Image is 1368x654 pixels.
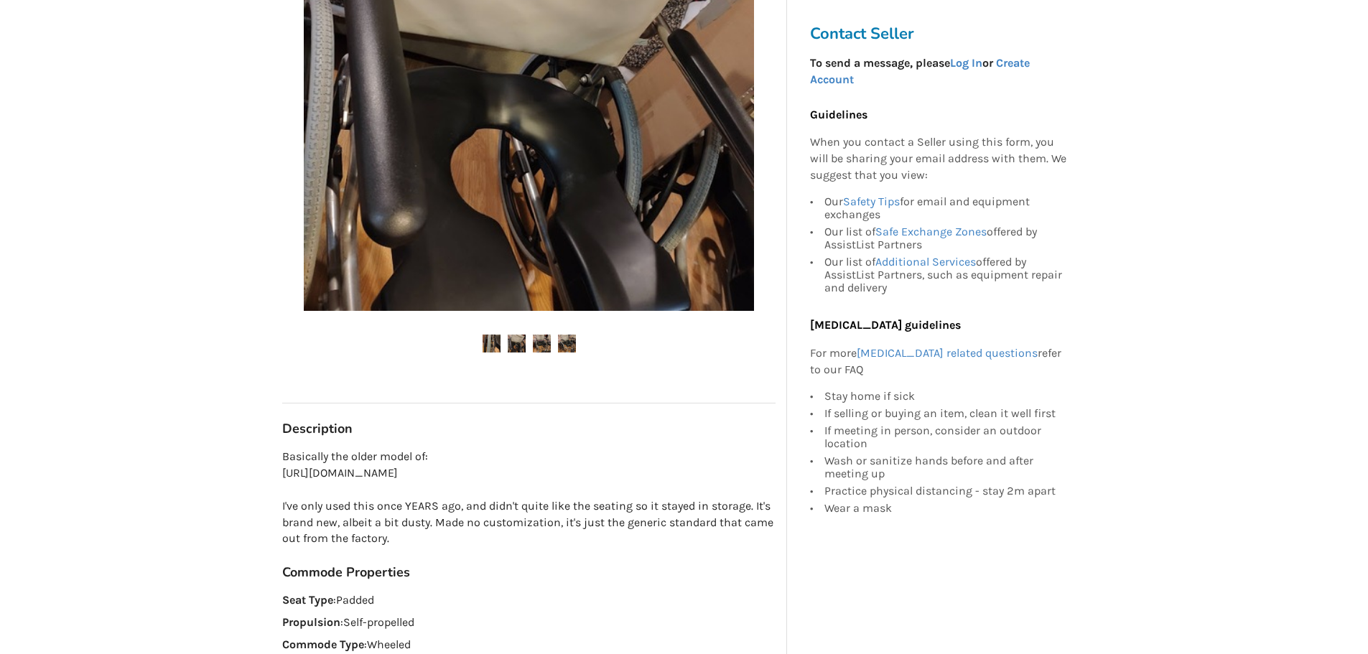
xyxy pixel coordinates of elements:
[950,56,982,70] a: Log In
[824,223,1067,253] div: Our list of offered by AssistList Partners
[483,335,501,352] img: raz sp shower commode chair-commode-bathroom safety-burnaby-assistlist-listing
[824,452,1067,482] div: Wash or sanitize hands before and after meeting up
[282,593,333,607] strong: Seat Type
[282,637,776,653] p: : Wheeled
[810,135,1067,184] p: When you contact a Seller using this form, you will be sharing your email address with them. We s...
[824,422,1067,452] div: If meeting in person, consider an outdoor location
[282,592,776,609] p: : Padded
[857,346,1038,360] a: [MEDICAL_DATA] related questions
[282,449,776,547] p: Basically the older model of: [URL][DOMAIN_NAME] I've only used this once YEARS ago, and didn't q...
[282,615,776,631] p: : Self-propelled
[843,195,900,208] a: Safety Tips
[810,108,867,121] b: Guidelines
[875,255,976,268] a: Additional Services
[824,253,1067,294] div: Our list of offered by AssistList Partners, such as equipment repair and delivery
[810,318,961,332] b: [MEDICAL_DATA] guidelines
[282,637,364,651] strong: Commode Type
[810,56,1030,86] strong: To send a message, please or
[824,500,1067,515] div: Wear a mask
[558,335,576,352] img: raz sp shower commode chair-commode-bathroom safety-burnaby-assistlist-listing
[533,335,551,352] img: raz sp shower commode chair-commode-bathroom safety-burnaby-assistlist-listing
[875,225,987,238] a: Safe Exchange Zones
[810,24,1074,44] h3: Contact Seller
[824,405,1067,422] div: If selling or buying an item, clean it well first
[824,195,1067,223] div: Our for email and equipment exchanges
[282,615,340,629] strong: Propulsion
[282,421,776,437] h3: Description
[810,345,1067,378] p: For more refer to our FAQ
[824,390,1067,405] div: Stay home if sick
[508,335,526,352] img: raz sp shower commode chair-commode-bathroom safety-burnaby-assistlist-listing
[282,564,776,581] h3: Commode Properties
[824,482,1067,500] div: Practice physical distancing - stay 2m apart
